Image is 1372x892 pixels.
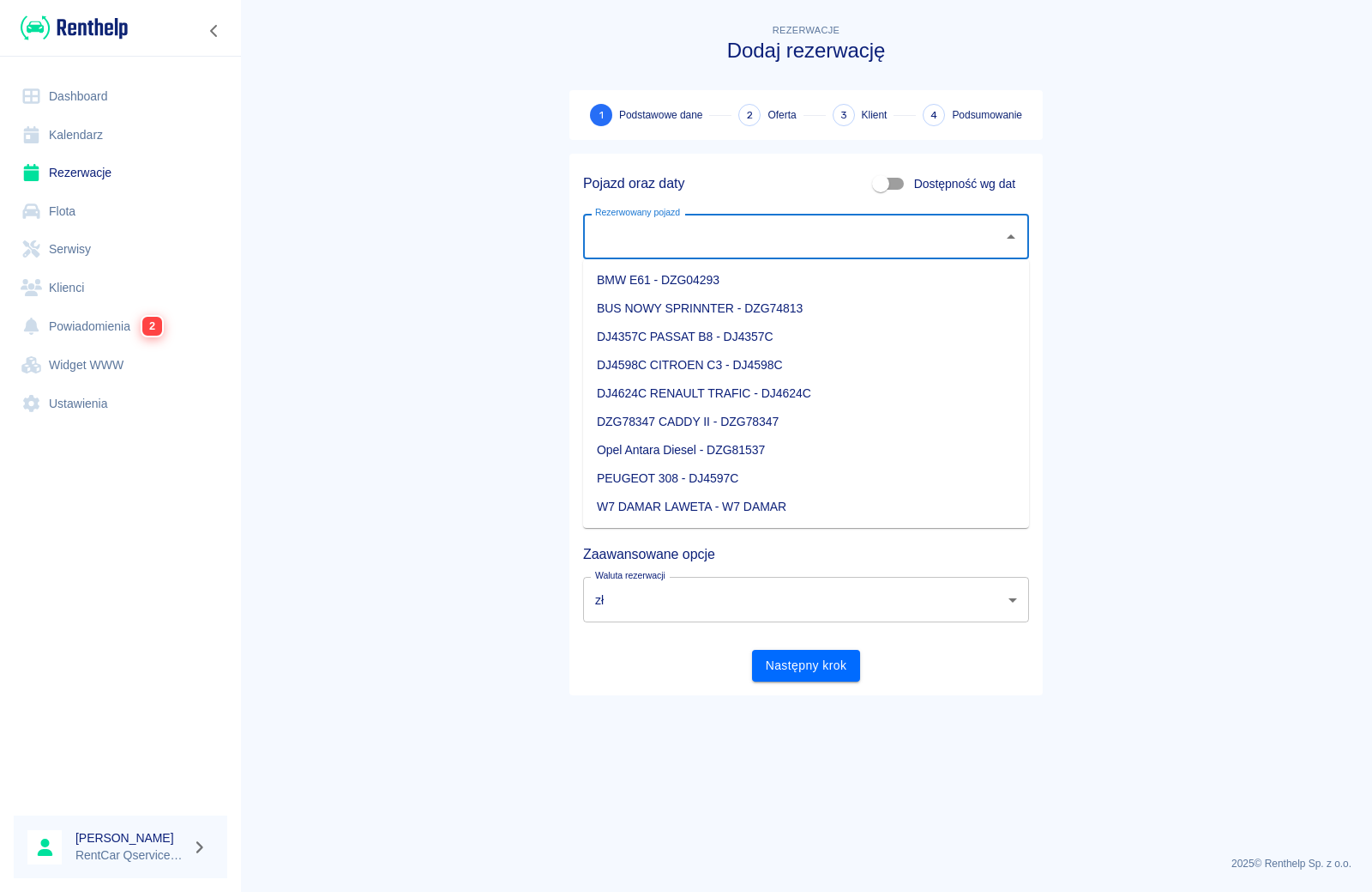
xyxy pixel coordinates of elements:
label: Waluta rezerwacji [595,569,665,582]
label: Rezerwowany pojazd [595,206,680,219]
button: Zamknij [999,225,1023,249]
h5: Zaawansowane opcje [583,546,1029,563]
span: 2 [141,316,162,336]
span: Dostępność wg dat [914,175,1015,193]
span: 4 [930,106,937,124]
a: Kalendarz [14,116,227,155]
a: Ustawienia [14,385,227,423]
span: Oferta [767,107,796,123]
a: Klienci [14,269,227,307]
a: Renthelp logo [14,14,128,42]
span: 1 [599,106,604,124]
li: DZG78347 CADDY II - DZG78347 [583,408,1029,436]
span: Podsumowanie [952,107,1022,123]
span: 2 [747,106,753,124]
span: Rezerwacje [773,25,839,35]
button: Zwiń nawigację [202,20,227,42]
li: DJ4357C PASSAT B8 - DJ4357C [583,323,1029,351]
a: Powiadomienia2 [14,306,227,346]
a: Widget WWW [14,346,227,385]
span: Klient [862,107,888,123]
span: 3 [840,106,847,124]
div: zł [583,577,1029,622]
a: Dashboard [14,77,227,116]
span: Podstawowe dane [619,107,702,123]
p: 2025 © Renthelp Sp. z o.o. [261,856,1351,871]
li: Opel Antara Diesel - DZG81537 [583,436,1029,464]
li: BMW E61 - DZG04293 [583,266,1029,294]
h6: [PERSON_NAME] [75,829,185,846]
h5: Pojazd oraz daty [583,175,684,192]
p: RentCar Qservice Damar Parts [75,846,185,865]
a: Flota [14,192,227,231]
a: Serwisy [14,230,227,269]
li: W7 DAMAR LAWETA - W7 DAMAR [583,493,1029,521]
img: Renthelp logo [21,14,128,42]
li: DJ4624C RENAULT TRAFIC - DJ4624C [583,379,1029,408]
a: Rezerwacje [14,154,227,192]
button: Następny krok [752,650,861,682]
li: DJ4598C CITROEN C3 - DJ4598C [583,351,1029,379]
li: BUS NOWY SPRINNTER - DZG74813 [583,294,1029,323]
h3: Dodaj rezerwację [569,39,1043,63]
li: PEUGEOT 308 - DJ4597C [583,464,1029,493]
